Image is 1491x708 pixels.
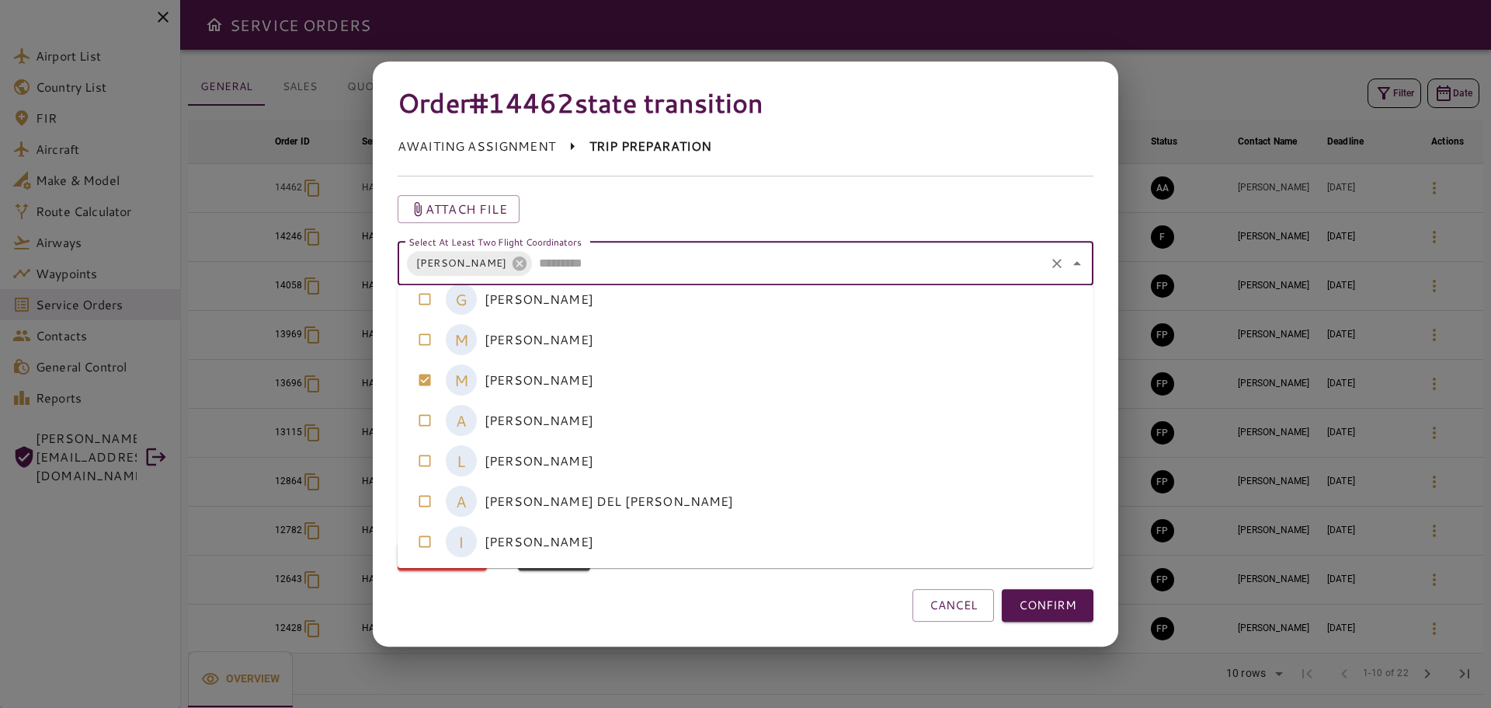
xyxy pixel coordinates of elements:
[446,526,477,557] div: I
[407,254,516,272] span: [PERSON_NAME]
[398,441,1093,481] li: [PERSON_NAME]
[407,251,532,276] div: [PERSON_NAME]
[1066,253,1088,274] button: Close
[398,319,1093,360] li: [PERSON_NAME]
[446,364,477,396] div: M
[589,138,711,156] p: TRIP PREPARATION
[912,589,994,622] button: CANCEL
[408,235,582,248] label: Select At Least Two Flight Coordinators
[426,200,507,218] p: Attach file
[446,405,477,436] div: A
[446,445,477,476] div: L
[398,400,1093,441] li: [PERSON_NAME]
[398,195,520,223] button: Attach file
[1002,589,1093,622] button: CONFIRM
[398,279,1093,319] li: [PERSON_NAME]
[398,138,555,156] p: AWAITING ASSIGNMENT
[446,486,477,517] div: A
[1046,253,1068,274] button: Clear
[398,360,1093,400] li: [PERSON_NAME]
[446,324,477,355] div: M
[398,86,1093,119] h4: Order #14462 state transition
[446,284,477,315] div: G
[398,481,1093,521] li: [PERSON_NAME] DEL [PERSON_NAME]
[398,521,1093,562] li: [PERSON_NAME]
